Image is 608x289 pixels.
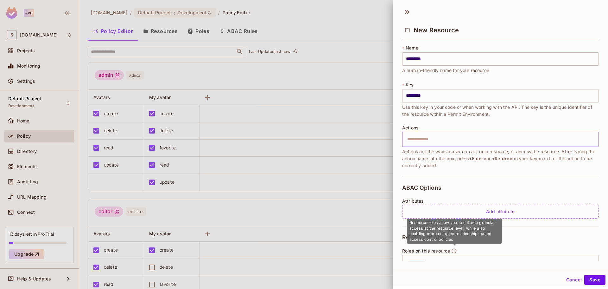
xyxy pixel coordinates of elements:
span: New Resource [414,26,459,34]
span: ReBAC Options [402,234,444,240]
span: Name [406,45,418,50]
span: Key [406,82,414,87]
span: Actions are the ways a user can act on a resource, or access the resource. After typing the actio... [402,148,598,169]
span: Actions [402,125,419,130]
button: Cancel [564,275,584,285]
span: <Enter> [469,156,486,161]
span: Use this key in your code or when working with the API. The key is the unique identifier of the r... [402,104,598,118]
span: ABAC Options [402,185,441,191]
span: Roles on this resource [402,248,450,253]
span: <Return> [492,156,512,161]
span: Resource roles allow you to enforce granular access at the resource level, while also enabling mo... [409,220,495,242]
div: Add attribute [402,205,598,219]
span: A human-friendly name for your resource [402,67,489,74]
button: Save [584,275,605,285]
span: Attributes [402,199,424,204]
